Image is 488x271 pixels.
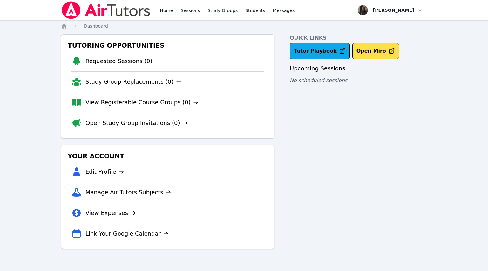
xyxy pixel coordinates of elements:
[85,167,124,176] a: Edit Profile
[290,77,347,83] span: No scheduled sessions
[61,23,427,29] nav: Breadcrumb
[85,77,181,86] a: Study Group Replacements (0)
[66,150,269,162] h3: Your Account
[85,98,198,107] a: View Registerable Course Groups (0)
[85,188,171,197] a: Manage Air Tutors Subjects
[66,40,269,51] h3: Tutoring Opportunities
[352,43,399,59] button: Open Miro
[85,119,188,127] a: Open Study Group Invitations (0)
[290,43,350,59] a: Tutor Playbook
[290,34,427,42] h4: Quick Links
[84,23,108,29] a: Dashboard
[85,57,160,66] a: Requested Sessions (0)
[273,7,295,14] span: Messages
[61,1,151,19] img: Air Tutors
[85,209,136,217] a: View Expenses
[290,64,427,73] h3: Upcoming Sessions
[85,229,168,238] a: Link Your Google Calendar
